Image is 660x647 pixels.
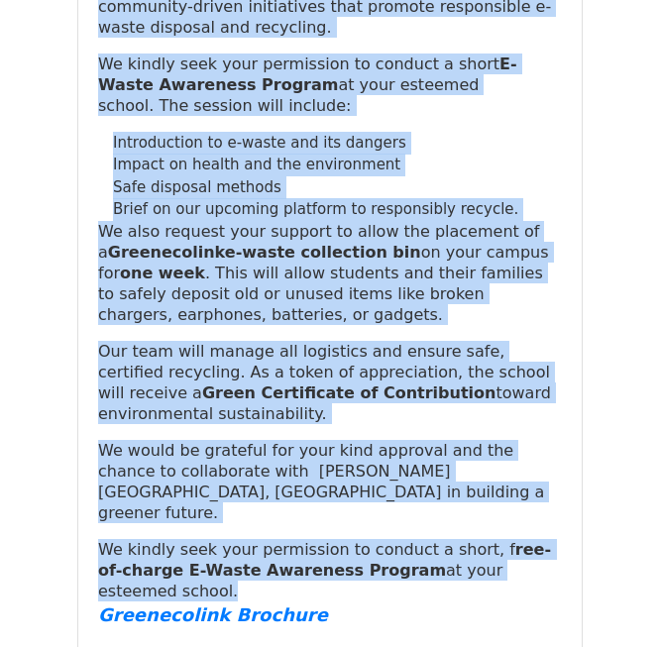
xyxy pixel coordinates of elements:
font: Greenecolink Brochure [98,604,328,625]
p: We kindly seek your permission to conduct a short, f at your esteemed school. [98,539,562,601]
strong: e-waste collection bin [108,243,421,262]
a: Greenecolink Brochure [98,607,328,625]
li: Brief on our upcoming platform to responsibly recycle. [113,198,562,221]
p: We kindly seek your permission to conduct a short at your esteemed school. The session will include: [98,54,562,116]
li: Safe disposal methods [113,176,562,199]
span: Greenecolink [108,243,225,262]
b: ree-of-charge E-Waste Awareness Program [98,540,551,580]
p: Our team will manage all logistics and ensure safe, certified recycling. As a token of appreciati... [98,341,562,424]
iframe: Chat Widget [561,552,660,647]
li: Impact on health and the environment [113,154,562,176]
p: We would be grateful for your kind approval and the chance to collaborate with [PERSON_NAME] [GEO... [98,440,562,523]
p: We also request your support to allow the placement of a on your campus for . This will allow stu... [98,221,562,325]
strong: Green Certificate of Contribution [202,383,496,402]
strong: E-Waste Awareness Program [98,54,517,94]
strong: one week [120,264,205,282]
li: Introduction to e-waste and its dangers [113,132,562,155]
